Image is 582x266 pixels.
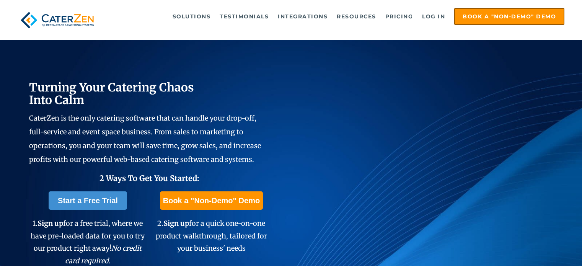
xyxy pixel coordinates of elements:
a: Integrations [274,9,331,24]
div: Navigation Menu [111,8,564,25]
a: Book a "Non-Demo" Demo [160,191,263,210]
em: No credit card required. [65,244,142,265]
a: Pricing [381,9,417,24]
span: 2. for a quick one-on-one product walkthrough, tailored for your business' needs [156,219,267,253]
span: 2 Ways To Get You Started: [99,173,199,183]
span: 1. for a free trial, where we have pre-loaded data for you to try our product right away! [31,219,145,265]
a: Solutions [169,9,215,24]
a: Book a "Non-Demo" Demo [454,8,564,25]
span: Turning Your Catering Chaos Into Calm [29,80,194,107]
a: Resources [333,9,380,24]
span: Sign up [37,219,63,228]
a: Start a Free Trial [49,191,127,210]
span: Sign up [163,219,189,228]
a: Testimonials [216,9,272,24]
span: CaterZen is the only catering software that can handle your drop-off, full-service and event spac... [29,114,261,164]
a: Log in [418,9,449,24]
iframe: Help widget launcher [514,236,574,258]
img: caterzen [18,8,97,32]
